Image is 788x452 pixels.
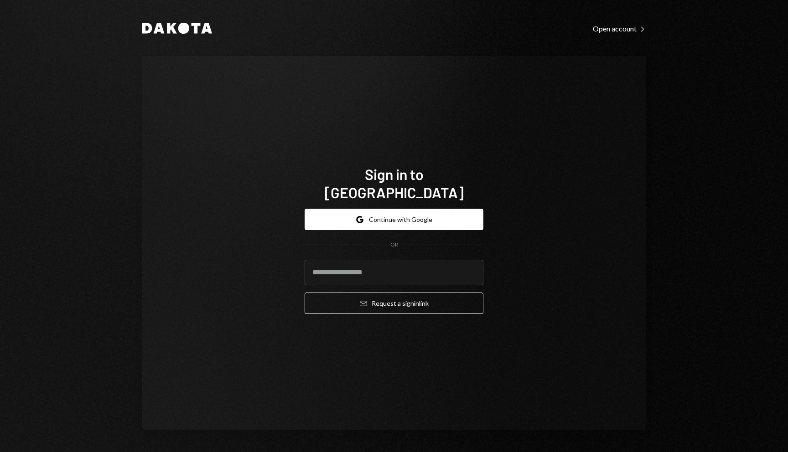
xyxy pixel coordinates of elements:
[593,23,646,33] a: Open account
[305,293,483,314] button: Request a signinlink
[305,165,483,201] h1: Sign in to [GEOGRAPHIC_DATA]
[305,209,483,230] button: Continue with Google
[390,241,398,249] div: OR
[593,24,646,33] div: Open account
